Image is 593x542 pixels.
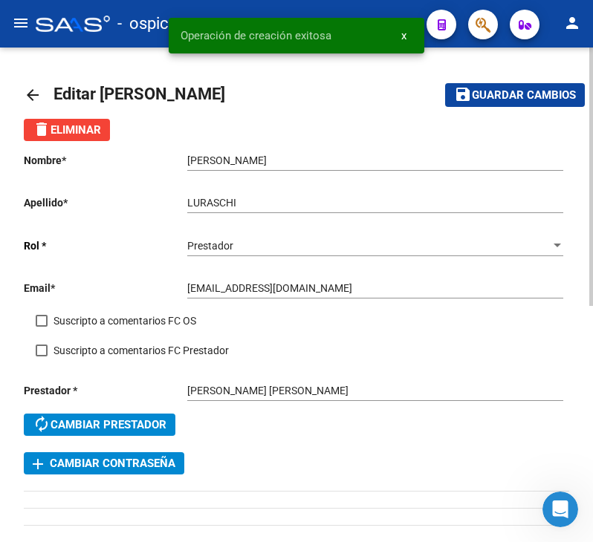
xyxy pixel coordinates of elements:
span: Suscripto a comentarios FC Prestador [54,342,229,359]
span: Cambiar prestador [33,418,166,431]
button: x [389,22,418,49]
button: Guardar cambios [445,83,585,106]
p: Prestador * [24,382,187,399]
mat-icon: arrow_back [24,86,42,104]
span: Cambiar Contraseña [33,457,175,470]
mat-icon: menu [12,14,30,32]
button: Cambiar Contraseña [24,452,184,474]
mat-icon: add [29,455,47,473]
span: Operación de creación exitosa [181,28,331,43]
span: Prestador [187,240,233,252]
p: Email [24,280,187,296]
span: Guardar cambios [472,89,576,102]
span: - ospic [117,7,169,40]
mat-icon: delete [33,120,51,138]
span: Eliminar [33,123,101,137]
button: Eliminar [24,119,110,141]
button: Cambiar prestador [24,414,175,436]
mat-icon: save [454,85,472,103]
span: Suscripto a comentarios FC OS [54,312,196,330]
mat-icon: person [563,14,581,32]
span: x [401,29,406,42]
p: Rol * [24,238,187,254]
mat-icon: autorenew [33,415,51,433]
p: Apellido [24,195,187,211]
span: Editar [PERSON_NAME] [54,85,225,103]
iframe: Intercom live chat [542,492,578,527]
p: Nombre [24,152,187,169]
